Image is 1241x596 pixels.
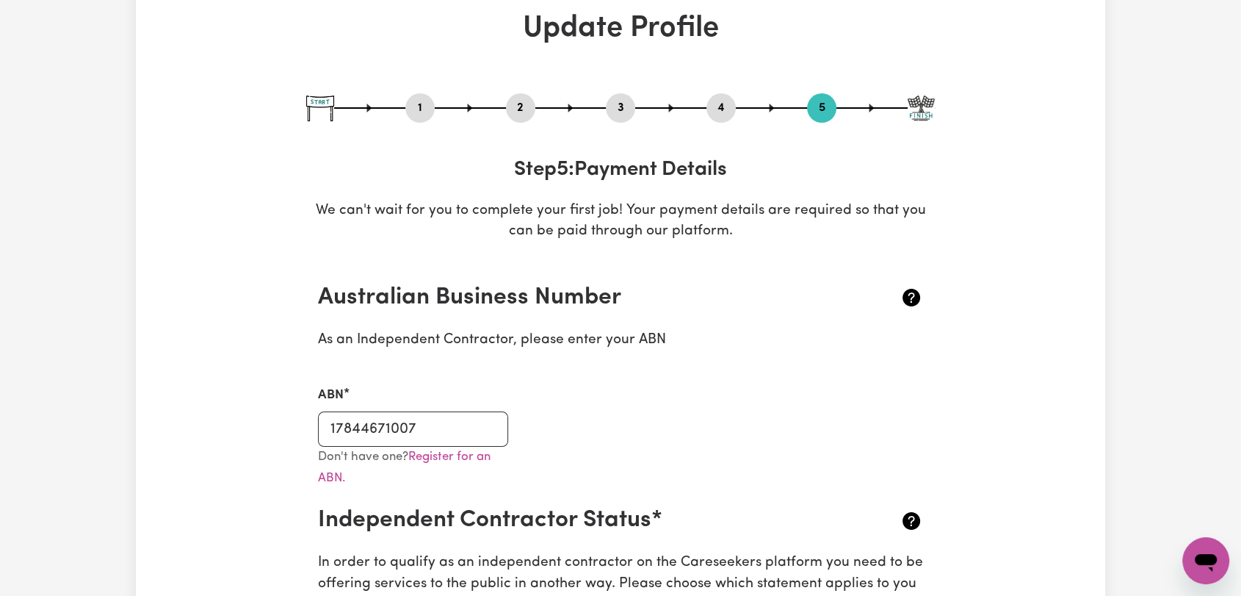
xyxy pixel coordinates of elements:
button: Go to step 1 [405,98,435,118]
p: In order to qualify as an independent contractor on the Careseekers platform you need to be offer... [318,553,923,595]
h1: Update Profile [306,11,935,46]
h2: Australian Business Number [318,284,822,312]
button: Go to step 4 [706,98,736,118]
button: Go to step 3 [606,98,635,118]
p: As an Independent Contractor, please enter your ABN [318,330,923,351]
h3: Step 5 : Payment Details [306,158,935,183]
button: Go to step 2 [506,98,535,118]
a: Register for an ABN. [318,450,491,484]
label: ABN [318,386,344,405]
button: Go to step 5 [807,98,836,118]
iframe: Button to launch messaging window [1182,537,1229,584]
input: e.g. 51 824 753 556 [318,412,508,447]
small: Don't have one? [318,450,491,484]
p: We can't wait for you to complete your first job! Your payment details are required so that you c... [306,201,935,243]
h2: Independent Contractor Status* [318,506,822,534]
